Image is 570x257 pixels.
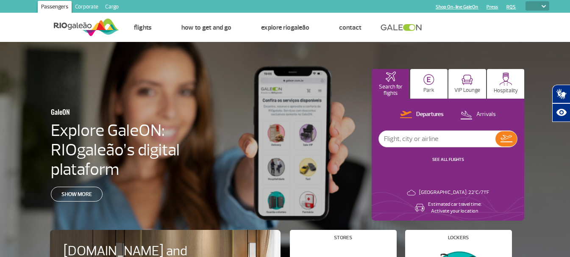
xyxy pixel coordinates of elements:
[499,72,512,86] img: hospitality.svg
[102,1,122,14] a: Cargo
[261,23,309,32] a: Explore RIOgaleão
[372,69,409,99] button: Search for flights
[423,74,434,85] img: carParkingHome.svg
[428,201,481,215] p: Estimated car travel time: Activate your location
[487,4,498,10] a: Press
[448,235,469,240] h4: Lockers
[334,235,352,240] h4: Stores
[38,1,72,14] a: Passengers
[419,189,489,196] p: [GEOGRAPHIC_DATA]: 22°C/71°F
[430,156,467,163] button: SEE ALL FLIGHTS
[448,69,486,99] button: VIP Lounge
[134,23,152,32] a: Flights
[181,23,231,32] a: How to get and go
[339,23,361,32] a: Contact
[376,84,405,97] p: Search for flights
[552,103,570,122] button: Abrir recursos assistivos.
[72,1,102,14] a: Corporate
[398,109,446,120] button: Departures
[454,87,480,94] p: VIP Lounge
[416,111,444,119] p: Departures
[552,85,570,103] button: Abrir tradutor de língua de sinais.
[51,103,192,121] h3: GaleON
[458,109,498,120] button: Arrivals
[410,69,448,99] button: Park
[462,75,473,85] img: vipRoom.svg
[51,187,103,202] a: Show more
[476,111,496,119] p: Arrivals
[379,131,495,147] input: Flight, city or airline
[432,157,464,162] a: SEE ALL FLIGHTS
[506,4,516,10] a: RQS
[552,85,570,122] div: Plugin de acessibilidade da Hand Talk.
[423,87,434,94] p: Park
[386,72,396,82] img: airplaneHomeActive.svg
[487,69,525,99] button: Hospitality
[494,88,518,94] p: Hospitality
[51,121,234,179] h4: Explore GaleON: RIOgaleão’s digital plataform
[436,4,478,10] a: Shop On-line GaleOn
